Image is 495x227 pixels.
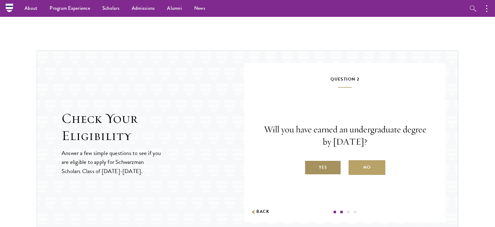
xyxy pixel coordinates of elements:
p: Will you have earned an undergraduate degree by [DATE]? [263,123,427,148]
p: Answer a few simple questions to see if you are eligible to apply for Schwarzman Scholars Class o... [62,149,162,175]
h5: Question 2 [263,75,427,88]
label: No [349,160,385,175]
h2: Check Your Eligibility [62,110,244,144]
button: Back [250,209,270,215]
label: Yes [304,160,341,175]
